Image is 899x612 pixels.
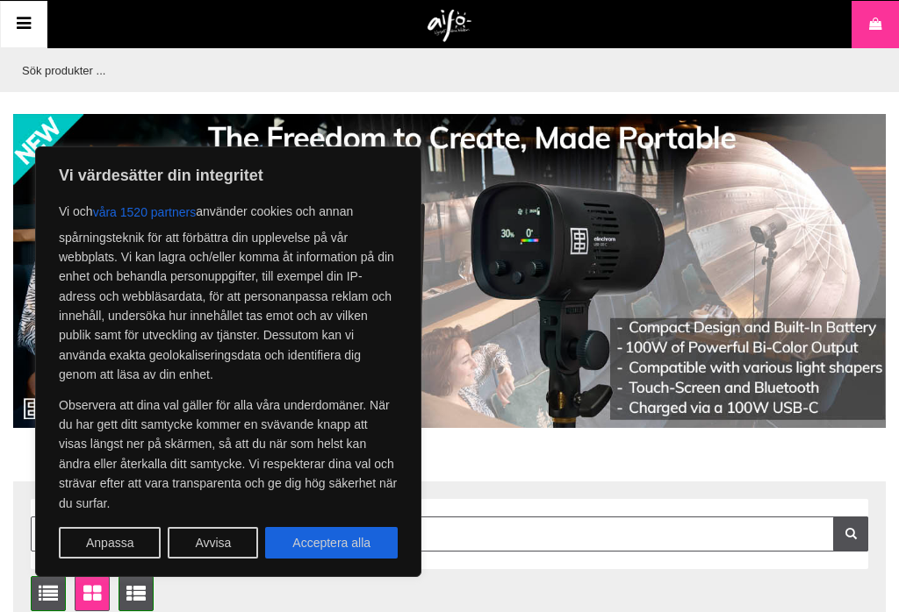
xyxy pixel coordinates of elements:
[13,48,877,92] input: Sök produkter ...
[31,516,868,552] input: Sök i artikellista ...
[93,196,197,228] button: våra 1520 partners
[168,527,258,559] button: Avvisa
[265,527,398,559] button: Acceptera alla
[428,10,472,43] img: logo.png
[35,146,421,577] div: Vi värdesätter din integritet
[13,114,886,428] img: Annons:002 banner-elin-led100c11390x.jpg
[119,576,154,611] a: Utökad listvisning
[59,196,398,385] p: Vi och använder cookies och annan spårningsteknik för att förbättra din upplevelse på vår webbpla...
[59,527,161,559] button: Anpassa
[31,576,66,611] a: Listvisning
[59,395,398,513] p: Observera att dina val gäller för alla våra underdomäner. När du har gett ditt samtycke kommer en...
[75,576,110,611] a: Fönstervisning
[59,165,398,186] p: Vi värdesätter din integritet
[833,516,868,552] a: Filtrera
